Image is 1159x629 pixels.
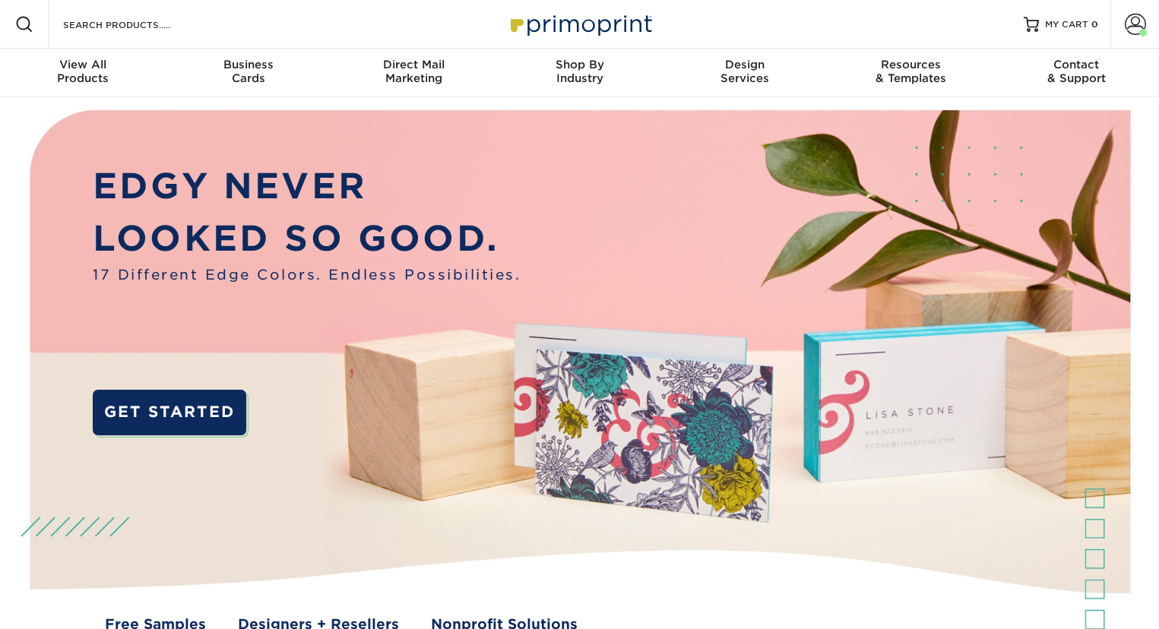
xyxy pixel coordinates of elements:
[93,390,246,435] a: GET STARTED
[331,58,497,71] span: Direct Mail
[662,49,828,97] a: DesignServices
[497,58,663,71] span: Shop By
[993,58,1159,71] span: Contact
[993,49,1159,97] a: Contact& Support
[662,58,828,71] span: Design
[62,15,210,33] input: SEARCH PRODUCTS.....
[166,58,331,85] div: Cards
[166,49,331,97] a: BusinessCards
[331,58,497,85] div: Marketing
[93,264,521,285] span: 17 Different Edge Colors. Endless Possibilities.
[828,58,993,85] div: & Templates
[1091,19,1098,30] span: 0
[1045,18,1088,31] span: MY CART
[331,49,497,97] a: Direct MailMarketing
[662,58,828,85] div: Services
[828,49,993,97] a: Resources& Templates
[166,58,331,71] span: Business
[93,160,521,213] p: EDGY NEVER
[504,8,656,40] img: Primoprint
[93,213,521,265] p: LOOKED SO GOOD.
[497,49,663,97] a: Shop ByIndustry
[497,58,663,85] div: Industry
[993,58,1159,85] div: & Support
[828,58,993,71] span: Resources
